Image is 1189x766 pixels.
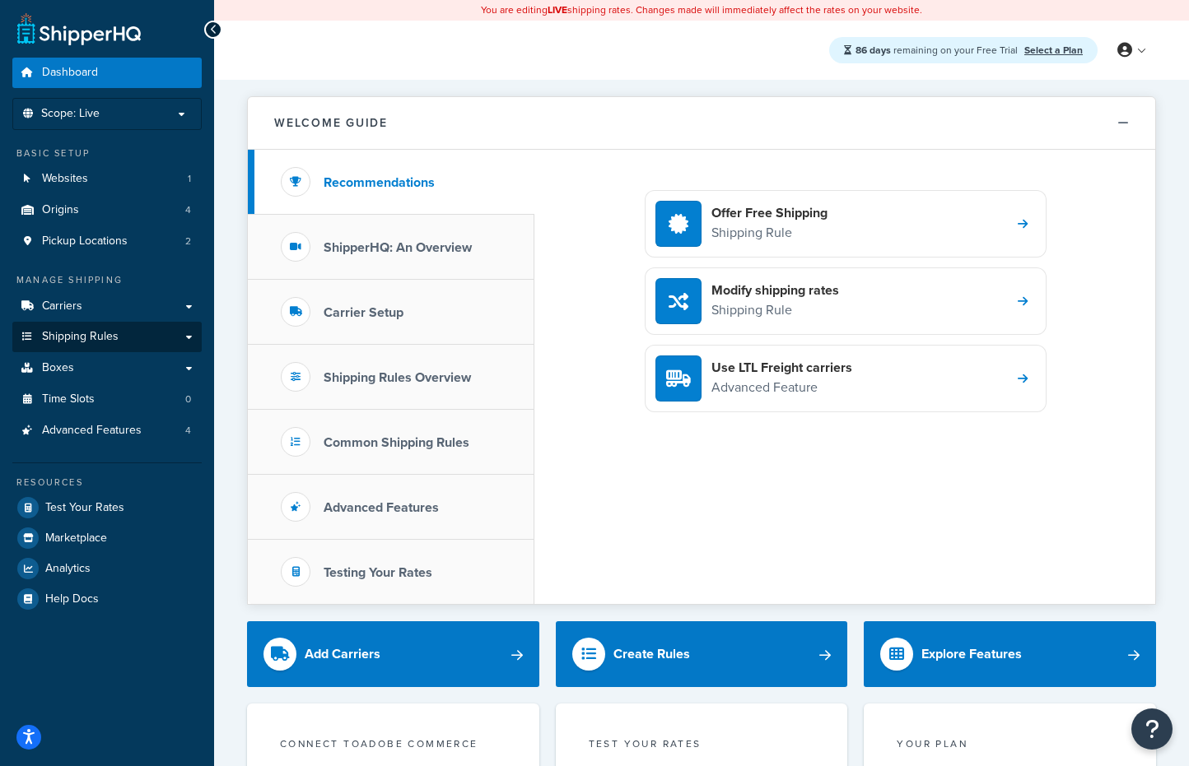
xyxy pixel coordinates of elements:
[12,226,202,257] li: Pickup Locations
[12,195,202,225] li: Origins
[1131,708,1173,750] button: Open Resource Center
[324,240,472,255] h3: ShipperHQ: An Overview
[305,643,380,666] div: Add Carriers
[41,107,100,121] span: Scope: Live
[42,424,142,438] span: Advanced Features
[247,621,539,687] a: Add Carriers
[864,621,1156,687] a: Explore Features
[324,500,439,515] h3: Advanced Features
[12,476,202,490] div: Resources
[711,299,839,321] p: Shipping Rule
[324,175,435,190] h3: Recommendations
[248,97,1155,150] button: Welcome Guide
[711,222,828,244] p: Shipping Rule
[12,493,202,522] a: Test Your Rates
[324,305,403,320] h3: Carrier Setup
[42,392,95,406] span: Time Slots
[12,226,202,257] a: Pickup Locations2
[12,523,202,553] a: Marketplace
[45,532,107,545] span: Marketplace
[42,172,88,186] span: Websites
[711,204,828,222] h4: Offer Free Shipping
[42,299,82,313] span: Carriers
[613,643,690,666] div: Create Rules
[42,330,119,344] span: Shipping Rules
[897,736,1123,755] div: Your Plan
[12,273,202,287] div: Manage Shipping
[856,43,1020,58] span: remaining on your Free Trial
[589,736,815,755] div: Test your rates
[711,377,852,398] p: Advanced Feature
[274,117,388,129] h2: Welcome Guide
[324,370,471,385] h3: Shipping Rules Overview
[12,164,202,194] li: Websites
[12,58,202,88] a: Dashboard
[711,281,839,299] h4: Modify shipping rates
[324,435,469,450] h3: Common Shipping Rules
[45,562,91,576] span: Analytics
[711,359,852,377] h4: Use LTL Freight carriers
[12,415,202,446] li: Advanced Features
[12,415,202,446] a: Advanced Features4
[185,234,191,248] span: 2
[12,195,202,225] a: Origins4
[188,172,191,186] span: 1
[12,384,202,415] a: Time Slots0
[856,43,891,58] strong: 86 days
[185,392,191,406] span: 0
[45,592,99,606] span: Help Docs
[12,322,202,352] a: Shipping Rules
[12,384,202,415] li: Time Slots
[42,66,98,80] span: Dashboard
[185,424,191,438] span: 4
[12,353,202,383] a: Boxes
[548,2,567,17] b: LIVE
[12,164,202,194] a: Websites1
[12,291,202,322] a: Carriers
[12,554,202,583] a: Analytics
[1024,43,1083,58] a: Select a Plan
[556,621,848,687] a: Create Rules
[42,234,128,248] span: Pickup Locations
[280,736,506,755] div: Connect to Adobe Commerce
[12,146,202,160] div: Basic Setup
[42,203,79,217] span: Origins
[324,565,432,580] h3: Testing Your Rates
[12,584,202,614] a: Help Docs
[921,643,1022,666] div: Explore Features
[185,203,191,217] span: 4
[45,501,124,515] span: Test Your Rates
[42,361,74,375] span: Boxes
